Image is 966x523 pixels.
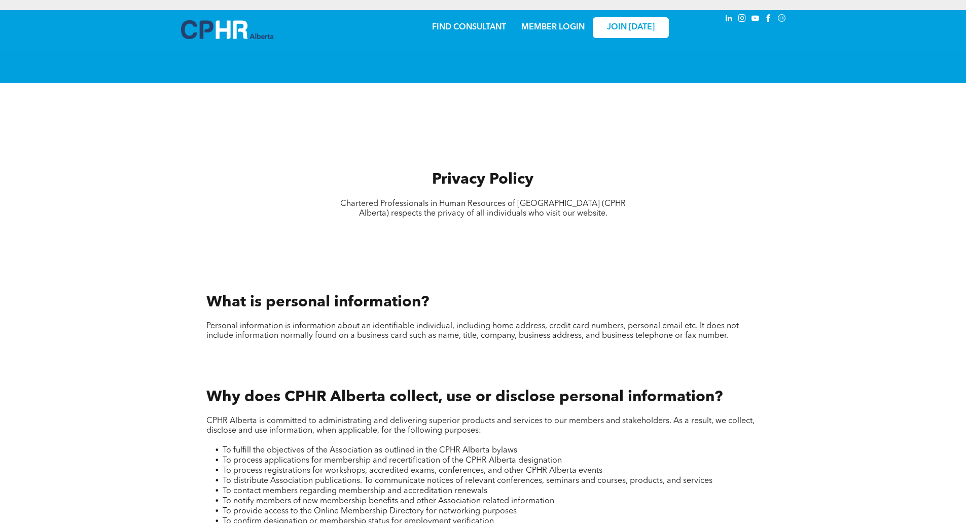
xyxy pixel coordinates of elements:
[763,13,774,26] a: facebook
[223,446,517,455] span: To fulfill the objectives of the Association as outlined in the CPHR Alberta bylaws
[607,23,655,32] span: JOIN [DATE]
[206,390,723,405] span: Why does CPHR Alberta collect, use or disclose personal information?
[223,507,517,515] span: To provide access to the Online Membership Directory for networking purposes
[432,172,533,187] span: Privacy Policy
[432,23,506,31] a: FIND CONSULTANT
[776,13,788,26] a: Social network
[737,13,748,26] a: instagram
[181,20,273,39] img: A blue and white logo for cp alberta
[750,13,761,26] a: youtube
[206,417,755,435] span: CPHR Alberta is committed to administrating and delivering superior products and services to our ...
[593,17,669,38] a: JOIN [DATE]
[206,322,739,340] span: Personal information is information about an identifiable individual, including home address, cre...
[223,477,712,485] span: To distribute Association publications. To communicate notices of relevant conferences, seminars ...
[206,295,429,310] span: What is personal information?
[223,487,487,495] span: To contact members regarding membership and accreditation renewals
[223,467,602,475] span: To process registrations for workshops, accredited exams, conferences, and other CPHR Alberta events
[223,457,562,465] span: To process applications for membership and recertification of the CPHR Alberta designation
[223,497,554,505] span: To notify members of new membership benefits and other Association related information
[340,200,626,218] span: Chartered Professionals in Human Resources of [GEOGRAPHIC_DATA] (CPHR Alberta) respects the priva...
[724,13,735,26] a: linkedin
[521,23,585,31] a: MEMBER LOGIN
